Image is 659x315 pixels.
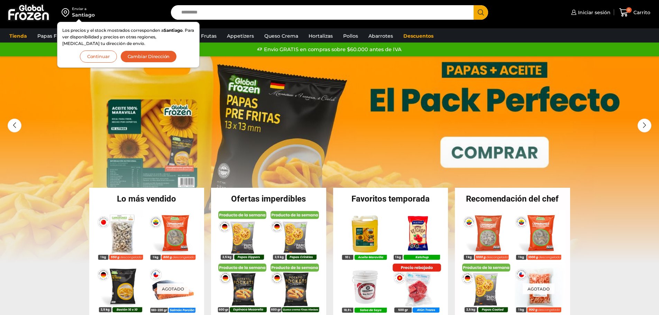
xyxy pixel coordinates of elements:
[638,119,651,132] div: Next slide
[62,7,72,18] img: address-field-icon.svg
[523,284,555,294] p: Agotado
[89,195,204,203] h2: Lo más vendido
[8,119,21,132] div: Previous slide
[569,6,611,19] a: Iniciar sesión
[164,28,183,33] strong: Santiago
[305,29,336,43] a: Hortalizas
[223,29,257,43] a: Appetizers
[617,4,652,21] a: 0 Carrito
[211,195,326,203] h2: Ofertas imperdibles
[261,29,302,43] a: Queso Crema
[455,195,570,203] h2: Recomendación del chef
[474,5,488,20] button: Search button
[120,50,177,63] button: Cambiar Dirección
[340,29,361,43] a: Pollos
[365,29,396,43] a: Abarrotes
[34,29,71,43] a: Papas Fritas
[333,195,448,203] h2: Favoritos temporada
[72,11,95,18] div: Santiago
[6,29,30,43] a: Tienda
[400,29,437,43] a: Descuentos
[72,7,95,11] div: Enviar a
[576,9,611,16] span: Iniciar sesión
[157,284,189,294] p: Agotado
[80,50,117,63] button: Continuar
[626,7,632,13] span: 0
[632,9,650,16] span: Carrito
[62,27,194,47] p: Los precios y el stock mostrados corresponden a . Para ver disponibilidad y precios en otras regi...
